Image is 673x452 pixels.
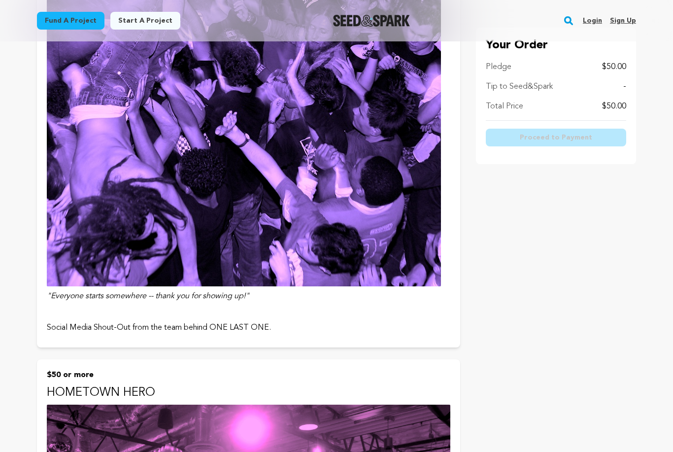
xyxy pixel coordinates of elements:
a: Seed&Spark Homepage [333,15,410,27]
p: HOMETOWN HERO [47,385,450,401]
p: Total Price [486,101,523,112]
p: Your Order [486,37,626,53]
p: - [623,81,626,93]
a: Start a project [110,12,180,30]
img: Seed&Spark Logo Dark Mode [333,15,410,27]
p: Social Media Shout-Out from the team behind ONE LAST ONE. [47,322,450,334]
p: Tip to Seed&Spark [486,81,553,93]
a: Fund a project [37,12,104,30]
p: $50.00 [602,61,626,73]
p: Pledge [486,61,511,73]
button: Proceed to Payment [486,129,626,146]
span: Proceed to Payment [520,133,592,142]
a: Login [583,13,602,29]
p: $50.00 [602,101,626,112]
em: "Everyone starts somewhere -- thank you for showing up!" [47,293,249,301]
a: Sign up [610,13,636,29]
p: $50 or more [47,370,450,382]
